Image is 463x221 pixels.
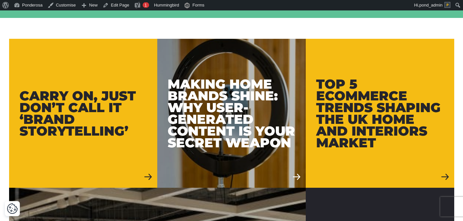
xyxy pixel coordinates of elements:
[306,39,454,188] a: Top 5 Ecommerce Trends Shaping the UK Home and Interiors Market
[316,78,444,149] div: Top 5 Ecommerce Trends Shaping the UK Home and Interiors Market
[145,3,147,7] span: 1
[9,39,158,188] a: Carry On, Just Don’t Call It ‘Brand Storytelling’
[7,203,18,214] button: Cookie Settings
[19,90,147,137] div: Carry On, Just Don’t Call It ‘Brand Storytelling’
[419,3,443,7] span: pond_admin
[168,78,295,149] div: Making Home Brands Shine: Why User-Generated Content is Your Secret Weapon
[7,203,18,214] img: Revisit consent button
[157,39,306,188] a: Making Home Brands Shine: Why User-Generated Content is Your Secret Weapon Making Home Brands Shi...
